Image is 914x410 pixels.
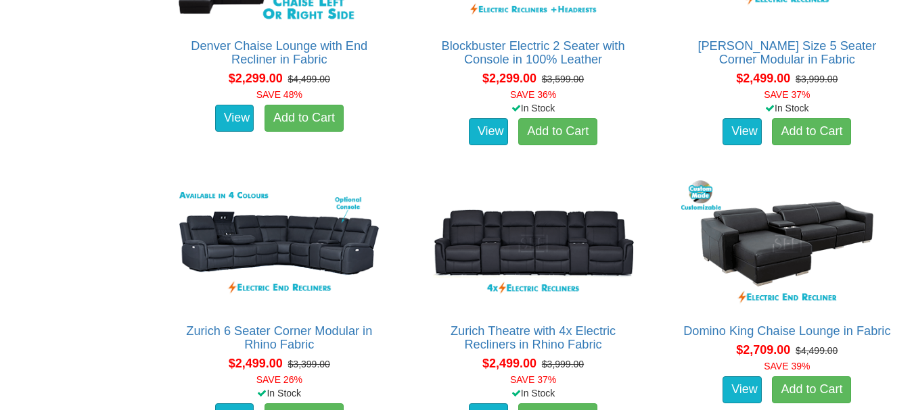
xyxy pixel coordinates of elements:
a: View [215,105,254,132]
span: $2,499.00 [736,72,790,85]
a: Domino King Chaise Lounge in Fabric [683,324,890,338]
a: Add to Cart [265,105,344,132]
del: $3,999.00 [796,74,838,84]
a: Add to Cart [772,376,851,403]
div: In Stock [413,386,652,400]
span: $2,709.00 [736,343,790,357]
span: $2,499.00 [482,357,536,370]
a: View [723,376,762,403]
a: Add to Cart [518,118,597,145]
span: $2,299.00 [482,72,536,85]
img: Domino King Chaise Lounge in Fabric [678,177,896,311]
a: [PERSON_NAME] Size 5 Seater Corner Modular in Fabric [698,39,876,66]
del: $4,499.00 [288,74,330,84]
img: Zurich Theatre with 4x Electric Recliners in Rhino Fabric [424,177,642,311]
del: $3,999.00 [542,359,584,369]
a: Denver Chaise Lounge with End Recliner in Fabric [191,39,367,66]
a: View [723,118,762,145]
font: SAVE 48% [256,89,302,100]
span: $2,499.00 [229,357,283,370]
span: $2,299.00 [229,72,283,85]
font: SAVE 37% [764,89,810,100]
div: In Stock [160,386,398,400]
font: SAVE 37% [510,374,556,385]
a: Zurich 6 Seater Corner Modular in Rhino Fabric [186,324,372,351]
div: In Stock [413,101,652,115]
font: SAVE 39% [764,361,810,371]
font: SAVE 26% [256,374,302,385]
del: $3,399.00 [288,359,330,369]
a: View [469,118,508,145]
a: Zurich Theatre with 4x Electric Recliners in Rhino Fabric [451,324,616,351]
del: $4,499.00 [796,345,838,356]
div: In Stock [668,101,907,115]
a: Blockbuster Electric 2 Seater with Console in 100% Leather [442,39,625,66]
img: Zurich 6 Seater Corner Modular in Rhino Fabric [170,177,388,311]
del: $3,599.00 [542,74,584,84]
a: Add to Cart [772,118,851,145]
font: SAVE 36% [510,89,556,100]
